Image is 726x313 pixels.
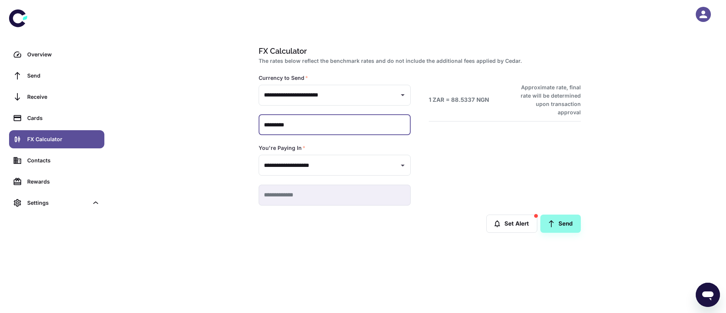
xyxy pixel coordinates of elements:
[486,215,537,233] button: Set Alert
[27,114,100,122] div: Cards
[9,88,104,106] a: Receive
[397,90,408,100] button: Open
[259,45,578,57] h1: FX Calculator
[696,283,720,307] iframe: Button to launch messaging window
[9,151,104,170] a: Contacts
[259,74,308,82] label: Currency to Send
[27,199,88,207] div: Settings
[9,130,104,148] a: FX Calculator
[27,156,100,165] div: Contacts
[27,72,100,80] div: Send
[429,96,489,104] h6: 1 ZAR = 88.5337 NGN
[9,109,104,127] a: Cards
[9,67,104,85] a: Send
[397,160,408,171] button: Open
[540,215,581,233] a: Send
[9,173,104,191] a: Rewards
[27,178,100,186] div: Rewards
[512,83,581,117] h6: Approximate rate, final rate will be determined upon transaction approval
[27,93,100,101] div: Receive
[27,135,100,143] div: FX Calculator
[9,194,104,212] div: Settings
[9,45,104,64] a: Overview
[27,50,100,59] div: Overview
[259,144,306,152] label: You're Paying In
